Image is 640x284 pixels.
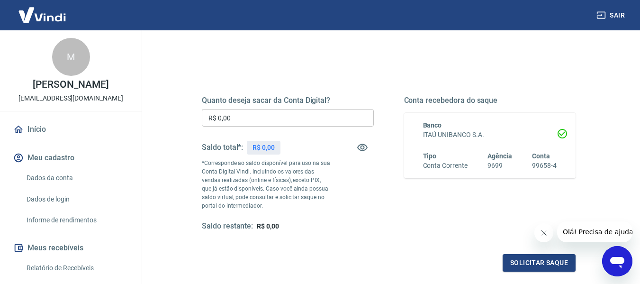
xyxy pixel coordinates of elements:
[595,7,629,24] button: Sair
[252,143,275,153] p: R$ 0,00
[423,130,557,140] h6: ITAÚ UNIBANCO S.A.
[202,96,374,105] h5: Quanto deseja sacar da Conta Digital?
[257,222,279,230] span: R$ 0,00
[503,254,576,272] button: Solicitar saque
[602,246,632,276] iframe: Botão para abrir a janela de mensagens
[202,159,331,210] p: *Corresponde ao saldo disponível para uso na sua Conta Digital Vindi. Incluindo os valores das ve...
[11,119,130,140] a: Início
[202,221,253,231] h5: Saldo restante:
[11,147,130,168] button: Meu cadastro
[23,258,130,278] a: Relatório de Recebíveis
[487,152,512,160] span: Agência
[23,168,130,188] a: Dados da conta
[6,7,80,14] span: Olá! Precisa de ajuda?
[18,93,123,103] p: [EMAIL_ADDRESS][DOMAIN_NAME]
[23,211,130,230] a: Informe de rendimentos
[534,223,553,242] iframe: Fechar mensagem
[423,152,437,160] span: Tipo
[23,190,130,209] a: Dados de login
[33,80,108,90] p: [PERSON_NAME]
[423,121,442,129] span: Banco
[11,0,73,29] img: Vindi
[11,238,130,258] button: Meus recebíveis
[557,221,632,242] iframe: Mensagem da empresa
[532,152,550,160] span: Conta
[487,161,512,171] h6: 9699
[52,38,90,76] div: M
[202,143,243,152] h5: Saldo total*:
[423,161,468,171] h6: Conta Corrente
[404,96,576,105] h5: Conta recebedora do saque
[532,161,557,171] h6: 99658-4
